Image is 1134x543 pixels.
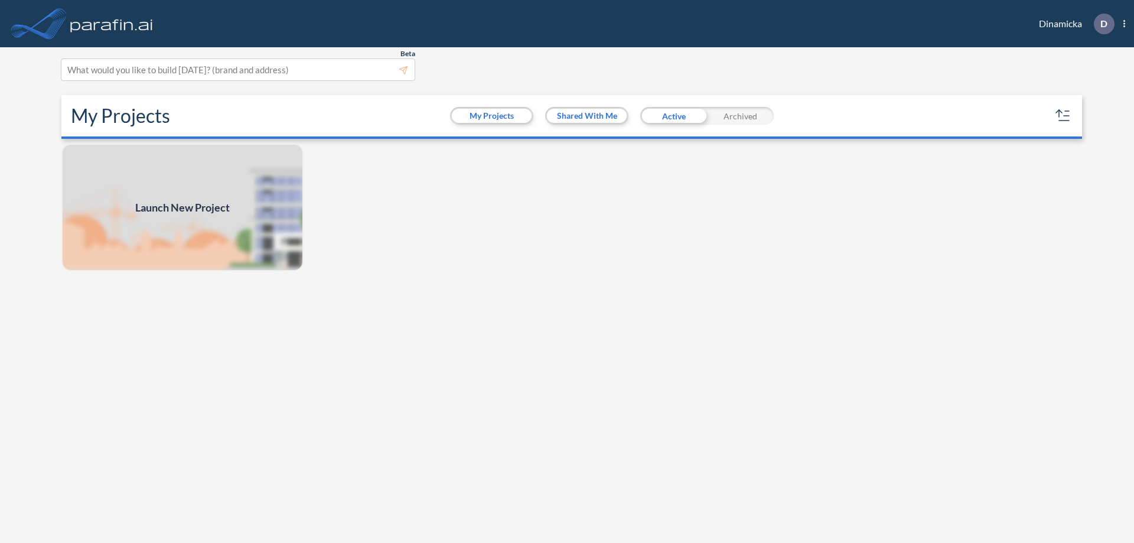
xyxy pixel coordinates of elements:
[1054,106,1073,125] button: sort
[71,105,170,127] h2: My Projects
[640,107,707,125] div: Active
[400,49,415,58] span: Beta
[135,200,230,216] span: Launch New Project
[547,109,627,123] button: Shared With Me
[68,12,155,35] img: logo
[61,144,304,271] a: Launch New Project
[452,109,532,123] button: My Projects
[61,144,304,271] img: add
[1021,14,1125,34] div: Dinamicka
[1100,18,1107,29] p: D
[707,107,774,125] div: Archived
